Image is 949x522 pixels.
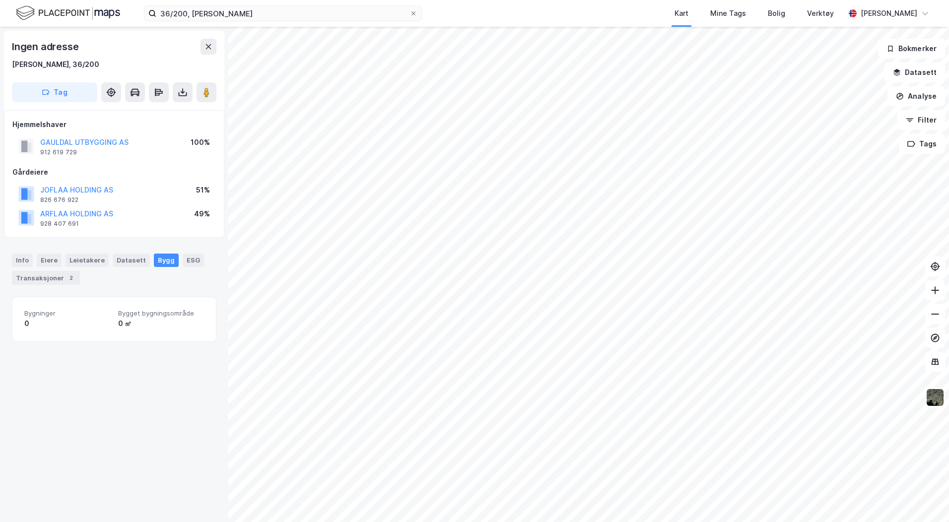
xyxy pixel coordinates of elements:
[887,86,945,106] button: Analyse
[897,110,945,130] button: Filter
[878,39,945,59] button: Bokmerker
[675,7,688,19] div: Kart
[12,119,216,130] div: Hjemmelshaver
[768,7,785,19] div: Bolig
[12,271,80,285] div: Transaksjoner
[40,220,79,228] div: 928 407 691
[12,59,99,70] div: [PERSON_NAME], 36/200
[861,7,917,19] div: [PERSON_NAME]
[899,474,949,522] div: Kontrollprogram for chat
[899,474,949,522] iframe: Chat Widget
[12,39,80,55] div: Ingen adresse
[899,134,945,154] button: Tags
[154,254,179,266] div: Bygg
[66,273,76,283] div: 2
[183,254,204,266] div: ESG
[66,254,109,266] div: Leietakere
[16,4,120,22] img: logo.f888ab2527a4732fd821a326f86c7f29.svg
[191,136,210,148] div: 100%
[113,254,150,266] div: Datasett
[807,7,834,19] div: Verktøy
[118,309,204,318] span: Bygget bygningsområde
[24,309,110,318] span: Bygninger
[710,7,746,19] div: Mine Tags
[884,63,945,82] button: Datasett
[926,388,945,407] img: 9k=
[194,208,210,220] div: 49%
[12,166,216,178] div: Gårdeiere
[12,254,33,266] div: Info
[118,318,204,329] div: 0 ㎡
[37,254,62,266] div: Eiere
[12,82,97,102] button: Tag
[40,196,78,204] div: 826 676 922
[156,6,409,21] input: Søk på adresse, matrikkel, gårdeiere, leietakere eller personer
[24,318,110,329] div: 0
[196,184,210,196] div: 51%
[40,148,77,156] div: 912 619 729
